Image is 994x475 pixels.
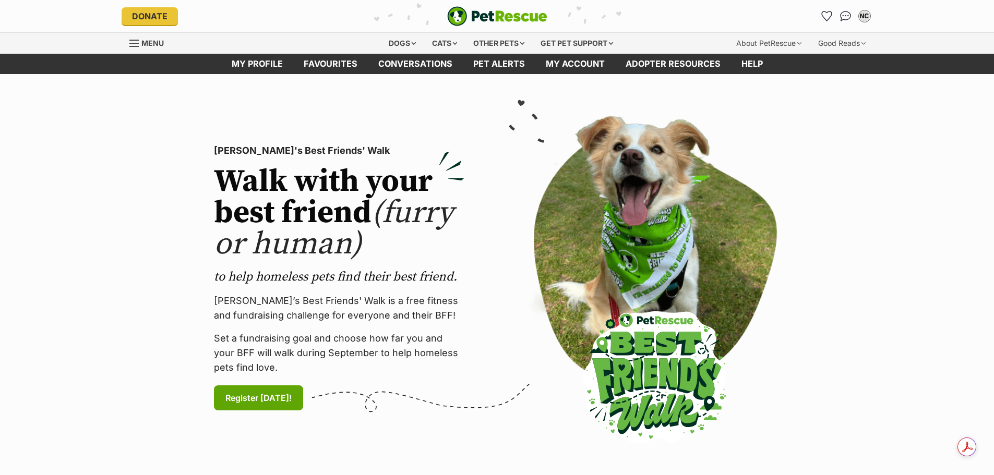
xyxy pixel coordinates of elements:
[837,8,854,25] a: Conversations
[129,33,171,52] a: Menu
[425,33,464,54] div: Cats
[214,193,453,264] span: (furry or human)
[535,54,615,74] a: My account
[214,166,464,260] h2: Walk with your best friend
[729,33,809,54] div: About PetRescue
[447,6,547,26] img: logo-e224e6f780fb5917bec1dbf3a21bbac754714ae5b6737aabdf751b685950b380.svg
[533,33,620,54] div: Get pet support
[731,54,773,74] a: Help
[615,54,731,74] a: Adopter resources
[368,54,463,74] a: conversations
[214,294,464,323] p: [PERSON_NAME]’s Best Friends' Walk is a free fitness and fundraising challenge for everyone and t...
[214,269,464,285] p: to help homeless pets find their best friend.
[214,143,464,158] p: [PERSON_NAME]'s Best Friends' Walk
[447,6,547,26] a: PetRescue
[214,331,464,375] p: Set a fundraising goal and choose how far you and your BFF will walk during September to help hom...
[856,8,873,25] button: My account
[221,54,293,74] a: My profile
[293,54,368,74] a: Favourites
[381,33,423,54] div: Dogs
[819,8,873,25] ul: Account quick links
[122,7,178,25] a: Donate
[214,385,303,410] a: Register [DATE]!
[859,11,870,21] div: NC
[819,8,835,25] a: Favourites
[840,11,851,21] img: chat-41dd97257d64d25036548639549fe6c8038ab92f7586957e7f3b1b290dea8141.svg
[225,392,292,404] span: Register [DATE]!
[141,39,164,47] span: Menu
[466,33,532,54] div: Other pets
[811,33,873,54] div: Good Reads
[463,54,535,74] a: Pet alerts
